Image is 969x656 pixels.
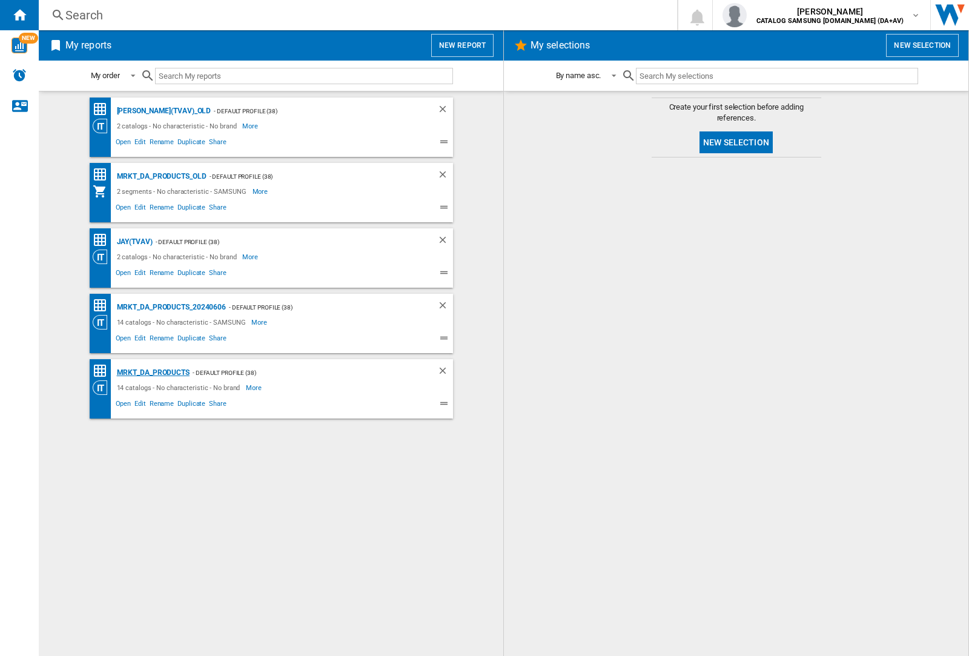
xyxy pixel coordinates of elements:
[176,398,207,412] span: Duplicate
[12,38,27,53] img: wise-card.svg
[226,300,412,315] div: - Default profile (38)
[207,333,228,347] span: Share
[63,34,114,57] h2: My reports
[556,71,601,80] div: By name asc.
[93,380,114,395] div: Category View
[886,34,959,57] button: New selection
[437,234,453,250] div: Delete
[148,398,176,412] span: Rename
[93,250,114,264] div: Category View
[93,167,114,182] div: Price Matrix
[253,184,270,199] span: More
[93,363,114,379] div: Price Matrix
[65,7,646,24] div: Search
[114,398,133,412] span: Open
[251,315,269,330] span: More
[242,250,260,264] span: More
[114,184,253,199] div: 2 segments - No characteristic - SAMSUNG
[437,300,453,315] div: Delete
[176,267,207,282] span: Duplicate
[133,267,148,282] span: Edit
[207,202,228,216] span: Share
[148,202,176,216] span: Rename
[207,398,228,412] span: Share
[93,119,114,133] div: Category View
[652,102,821,124] span: Create your first selection before adding references.
[528,34,592,57] h2: My selections
[114,136,133,151] span: Open
[114,250,243,264] div: 2 catalogs - No characteristic - No brand
[114,119,243,133] div: 2 catalogs - No characteristic - No brand
[148,333,176,347] span: Rename
[207,169,413,184] div: - Default profile (38)
[93,298,114,313] div: Price Matrix
[246,380,263,395] span: More
[699,131,773,153] button: New selection
[133,202,148,216] span: Edit
[133,136,148,151] span: Edit
[437,104,453,119] div: Delete
[207,267,228,282] span: Share
[207,136,228,151] span: Share
[148,136,176,151] span: Rename
[190,365,413,380] div: - Default profile (38)
[19,33,38,44] span: NEW
[153,234,413,250] div: - Default profile (38)
[437,169,453,184] div: Delete
[93,315,114,330] div: Category View
[114,380,246,395] div: 14 catalogs - No characteristic - No brand
[91,71,120,80] div: My order
[756,17,904,25] b: CATALOG SAMSUNG [DOMAIN_NAME] (DA+AV)
[756,5,904,18] span: [PERSON_NAME]
[723,3,747,27] img: profile.jpg
[133,333,148,347] span: Edit
[114,333,133,347] span: Open
[12,68,27,82] img: alerts-logo.svg
[114,169,207,184] div: MRKT_DA_PRODUCTS_OLD
[114,104,211,119] div: [PERSON_NAME](TVAV)_old
[114,315,252,330] div: 14 catalogs - No characteristic - SAMSUNG
[93,184,114,199] div: My Assortment
[114,267,133,282] span: Open
[176,202,207,216] span: Duplicate
[437,365,453,380] div: Delete
[93,233,114,248] div: Price Matrix
[176,333,207,347] span: Duplicate
[148,267,176,282] span: Rename
[114,300,227,315] div: MRKT_DA_PRODUCTS_20240606
[155,68,453,84] input: Search My reports
[431,34,494,57] button: New report
[114,234,153,250] div: JAY(TVAV)
[176,136,207,151] span: Duplicate
[636,68,918,84] input: Search My selections
[242,119,260,133] span: More
[114,202,133,216] span: Open
[93,102,114,117] div: Price Matrix
[211,104,412,119] div: - Default profile (38)
[114,365,190,380] div: MRKT_DA_PRODUCTS
[133,398,148,412] span: Edit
